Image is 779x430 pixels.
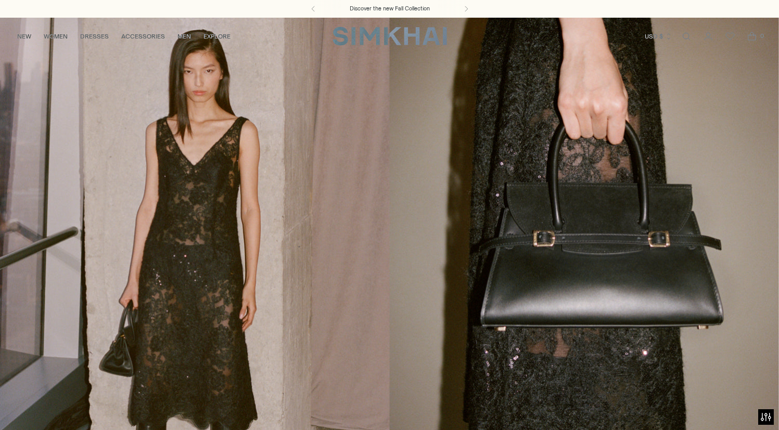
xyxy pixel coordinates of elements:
a: WOMEN [44,25,68,48]
a: SIMKHAI [333,26,447,46]
a: Wishlist [720,26,740,47]
a: NEW [17,25,31,48]
a: Open search modal [676,26,697,47]
a: DRESSES [80,25,109,48]
a: MEN [177,25,191,48]
button: USD $ [645,25,672,48]
a: Open cart modal [742,26,762,47]
a: Go to the account page [698,26,719,47]
a: Discover the new Fall Collection [350,5,430,13]
a: ACCESSORIES [121,25,165,48]
a: EXPLORE [203,25,231,48]
span: 0 [757,31,767,41]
